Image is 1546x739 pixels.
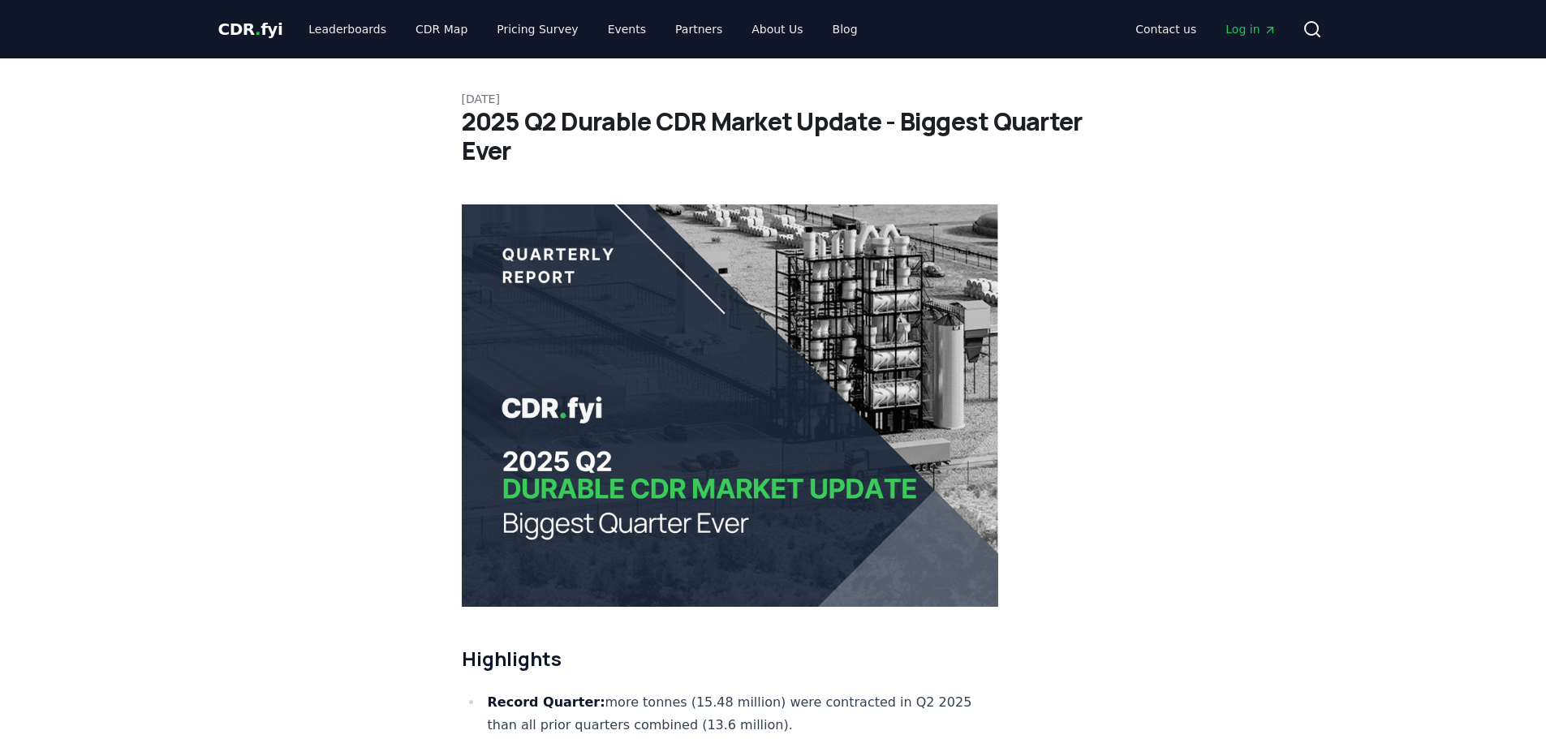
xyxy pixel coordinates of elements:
[218,18,283,41] a: CDR.fyi
[483,691,999,737] li: more tonnes (15.48 million) were contracted in Q2 2025 than all prior quarters combined (13.6 mil...
[1212,15,1289,44] a: Log in
[1225,21,1276,37] span: Log in
[820,15,871,44] a: Blog
[295,15,399,44] a: Leaderboards
[462,91,1085,107] p: [DATE]
[218,19,283,39] span: CDR fyi
[403,15,480,44] a: CDR Map
[462,107,1085,165] h1: 2025 Q2 Durable CDR Market Update - Biggest Quarter Ever
[1122,15,1289,44] nav: Main
[462,646,999,672] h2: Highlights
[739,15,816,44] a: About Us
[595,15,659,44] a: Events
[255,19,261,39] span: .
[484,15,591,44] a: Pricing Survey
[488,694,605,710] strong: Record Quarter:
[462,204,999,607] img: blog post image
[295,15,870,44] nav: Main
[1122,15,1209,44] a: Contact us
[662,15,735,44] a: Partners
